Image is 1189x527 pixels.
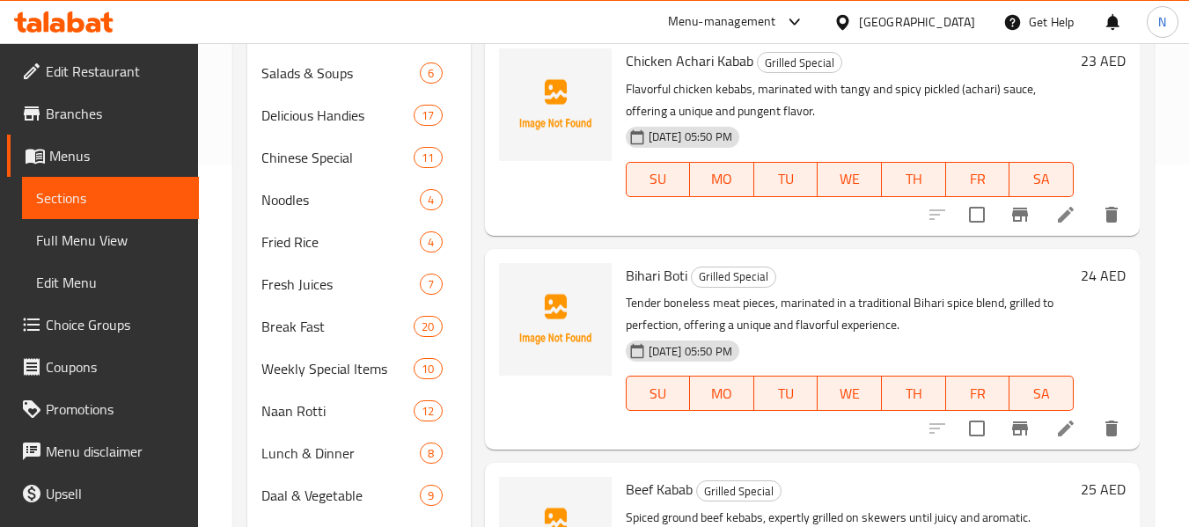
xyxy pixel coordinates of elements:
a: Choice Groups [7,304,199,346]
span: 4 [421,234,441,251]
div: items [414,147,442,168]
span: 9 [421,487,441,504]
button: delete [1090,407,1133,450]
button: Branch-specific-item [999,407,1041,450]
a: Menu disclaimer [7,430,199,472]
span: SA [1017,166,1067,192]
a: Branches [7,92,199,135]
div: items [414,105,442,126]
span: MO [697,166,747,192]
div: Naan Rotti12 [247,390,470,432]
span: Chicken Achari Kabab [626,48,753,74]
div: Grilled Special [757,52,842,73]
a: Edit Restaurant [7,50,199,92]
div: items [420,231,442,253]
div: items [420,274,442,295]
div: items [420,443,442,464]
span: Upsell [46,483,185,504]
span: SA [1017,381,1067,406]
span: Promotions [46,399,185,420]
span: 10 [415,361,441,377]
span: Noodles [261,189,420,210]
div: Lunch & Dinner8 [247,432,470,474]
img: Chicken Achari Kabab [499,48,612,161]
span: 4 [421,192,441,209]
button: TU [754,376,818,411]
button: TH [882,376,946,411]
span: Naan Rotti [261,400,414,421]
div: Salads & Soups6 [247,52,470,94]
div: items [420,189,442,210]
button: SA [1009,162,1074,197]
button: FR [946,162,1010,197]
div: Daal & Vegetable [261,485,420,506]
span: Choice Groups [46,314,185,335]
span: [DATE] 05:50 PM [642,128,739,145]
span: 8 [421,445,441,462]
div: Fried Rice [261,231,420,253]
span: WE [825,166,875,192]
a: Sections [22,177,199,219]
span: Grilled Special [697,481,781,501]
div: Noodles4 [247,179,470,221]
span: Salads & Soups [261,62,420,84]
button: delete [1090,194,1133,236]
span: TU [761,381,811,406]
a: Edit Menu [22,261,199,304]
div: Lunch & Dinner [261,443,420,464]
a: Menus [7,135,199,177]
span: 6 [421,65,441,82]
button: WE [818,162,882,197]
span: 11 [415,150,441,166]
div: Weekly Special Items10 [247,348,470,390]
span: Weekly Special Items [261,358,414,379]
div: items [420,485,442,506]
span: 12 [415,403,441,420]
div: Fresh Juices7 [247,263,470,305]
div: items [414,316,442,337]
p: Tender boneless meat pieces, marinated in a traditional Bihari spice blend, grilled to perfection... [626,292,1074,336]
h6: 23 AED [1081,48,1126,73]
span: Delicious Handies [261,105,414,126]
h6: 24 AED [1081,263,1126,288]
a: Promotions [7,388,199,430]
div: items [414,400,442,421]
div: items [414,358,442,379]
span: [DATE] 05:50 PM [642,343,739,360]
span: WE [825,381,875,406]
span: Fresh Juices [261,274,420,295]
h6: 25 AED [1081,477,1126,501]
div: Fried Rice4 [247,221,470,263]
div: Menu-management [668,11,776,33]
span: Break Fast [261,316,414,337]
span: SU [634,381,684,406]
a: Full Menu View [22,219,199,261]
div: Delicious Handies17 [247,94,470,136]
a: Upsell [7,472,199,515]
div: Chinese Special [261,147,414,168]
span: N [1158,12,1166,32]
button: MO [690,162,754,197]
div: Break Fast20 [247,305,470,348]
span: TH [889,166,939,192]
button: SA [1009,376,1074,411]
a: Edit menu item [1055,204,1076,225]
button: TU [754,162,818,197]
span: TU [761,166,811,192]
div: [GEOGRAPHIC_DATA] [859,12,975,32]
span: Beef Kabab [626,476,693,502]
button: SU [626,376,691,411]
div: Grilled Special [691,267,776,288]
img: Bihari Boti [499,263,612,376]
span: Sections [36,187,185,209]
div: Grilled Special [696,480,782,501]
span: 17 [415,107,441,124]
span: 20 [415,318,441,335]
span: Select to update [958,196,995,233]
div: Daal & Vegetable9 [247,474,470,516]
